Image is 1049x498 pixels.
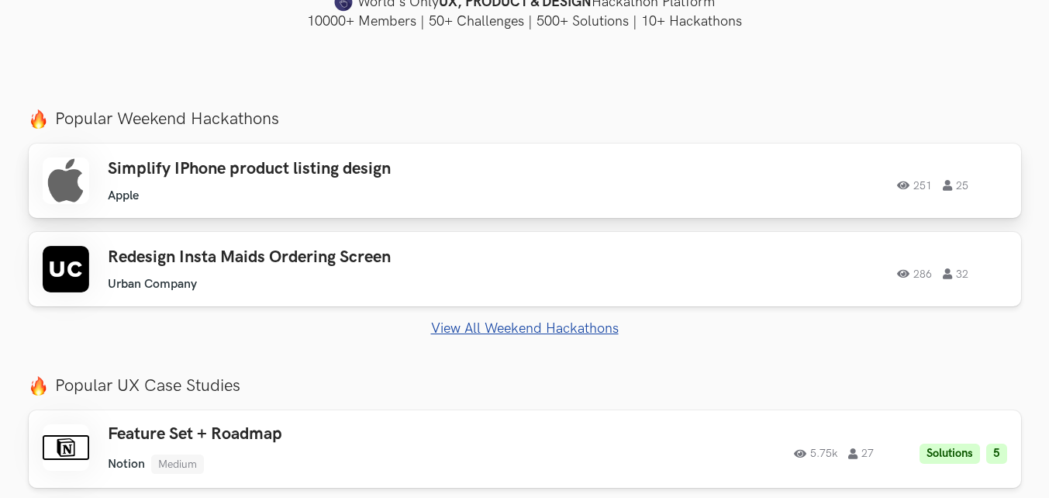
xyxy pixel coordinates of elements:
[848,448,874,459] span: 27
[920,444,980,465] li: Solutions
[897,268,932,279] span: 286
[794,448,837,459] span: 5.75k
[108,424,548,444] h3: Feature Set + Roadmap
[943,268,968,279] span: 32
[29,410,1021,487] a: Feature Set + Roadmap Notion Medium 5.75k 27 Solutions 5
[29,144,1021,218] a: Simplify IPhone product listing design Apple 251 25
[29,375,1021,396] label: Popular UX Case Studies
[151,455,204,474] li: Medium
[986,444,1007,465] li: 5
[29,109,48,129] img: fire.png
[29,232,1021,306] a: Redesign Insta Maids Ordering Screen Urban Company 286 32
[29,109,1021,130] label: Popular Weekend Hackathons
[29,376,48,396] img: fire.png
[108,159,548,179] h3: Simplify IPhone product listing design
[108,247,548,268] h3: Redesign Insta Maids Ordering Screen
[108,277,197,292] li: Urban Company
[29,12,1021,31] h4: 10000+ Members | 50+ Challenges | 500+ Solutions | 10+ Hackathons
[108,188,139,203] li: Apple
[943,180,968,191] span: 25
[897,180,932,191] span: 251
[108,457,145,472] li: Notion
[29,320,1021,337] a: View All Weekend Hackathons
